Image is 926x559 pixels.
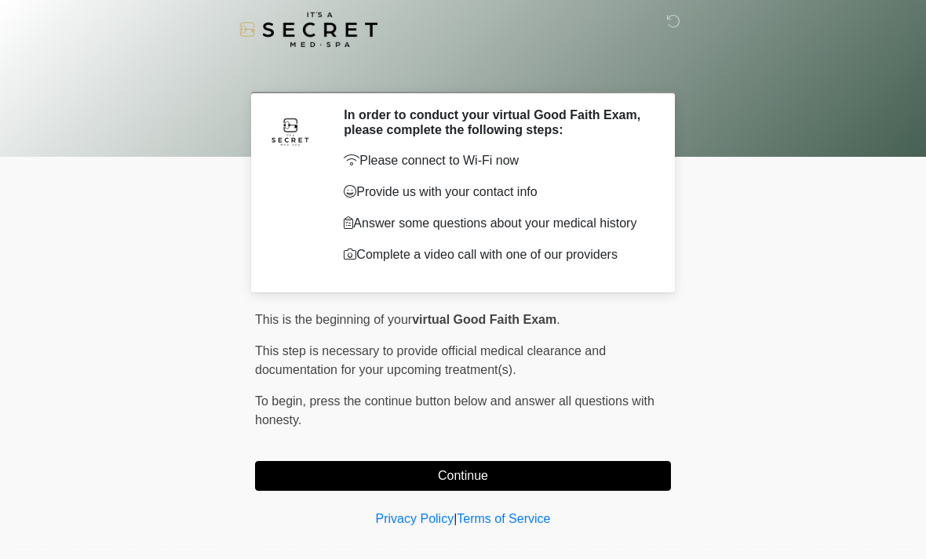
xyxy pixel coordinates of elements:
span: To begin, [255,394,309,408]
img: It's A Secret Med Spa Logo [239,12,377,47]
span: This is the beginning of your [255,313,412,326]
strong: virtual Good Faith Exam [412,313,556,326]
span: . [556,313,560,326]
a: Privacy Policy [376,512,454,525]
p: Provide us with your contact info [344,183,647,201]
a: Terms of Service [457,512,550,525]
span: press the continue button below and answer all questions with honesty. [255,394,654,427]
span: This step is necessary to provide official medical clearance and documentation for your upcoming ... [255,344,606,376]
p: Answer some questions about your medical history [344,214,647,233]
h2: In order to conduct your virtual Good Faith Exam, please complete the following steps: [344,107,647,137]
h1: ‎ ‎ [243,56,683,85]
img: Agent Avatar [267,107,314,154]
a: | [454,512,457,525]
p: Complete a video call with one of our providers [344,245,647,264]
p: Please connect to Wi-Fi now [344,151,647,170]
button: Continue [255,461,671,491]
